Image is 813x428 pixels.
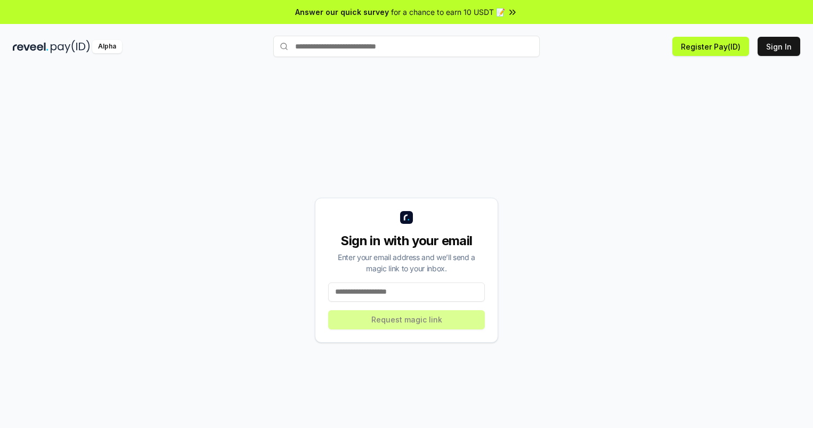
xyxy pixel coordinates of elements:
button: Sign In [758,37,800,56]
div: Alpha [92,40,122,53]
img: reveel_dark [13,40,48,53]
img: pay_id [51,40,90,53]
span: Answer our quick survey [295,6,389,18]
span: for a chance to earn 10 USDT 📝 [391,6,505,18]
div: Sign in with your email [328,232,485,249]
button: Register Pay(ID) [672,37,749,56]
img: logo_small [400,211,413,224]
div: Enter your email address and we’ll send a magic link to your inbox. [328,252,485,274]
